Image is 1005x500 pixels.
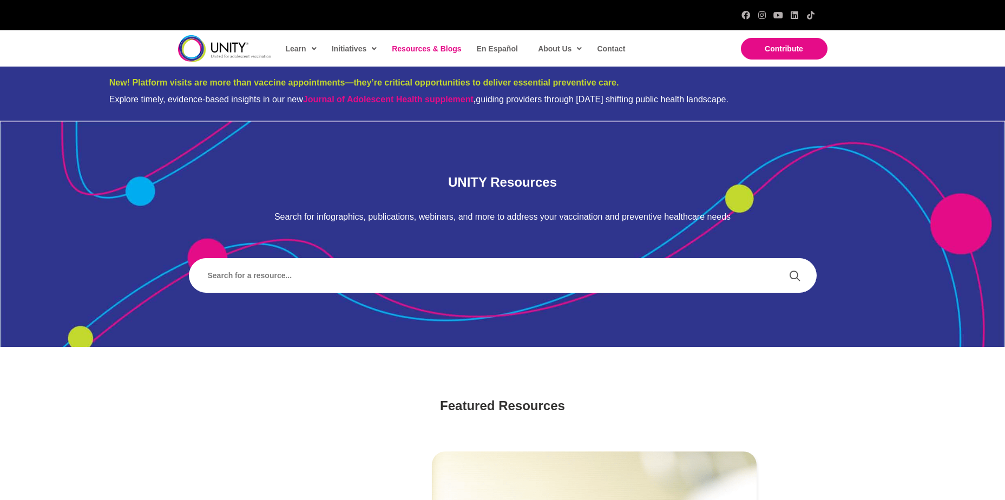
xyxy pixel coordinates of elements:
[765,44,803,53] span: Contribute
[471,36,522,61] a: En Español
[189,212,817,223] p: Search for infographics, publications, webinars, and more to address your vaccination and prevent...
[741,11,750,19] a: Facebook
[286,41,317,57] span: Learn
[477,44,518,53] span: En Español
[332,41,377,57] span: Initiatives
[178,35,271,62] img: unity-logo-dark
[440,398,565,413] span: Featured Resources
[303,95,476,104] strong: ,
[592,36,629,61] a: Contact
[533,36,586,61] a: About Us
[109,94,896,104] div: Explore timely, evidence-based insights in our new guiding providers through [DATE] shifting publ...
[386,36,465,61] a: Resources & Blogs
[741,38,827,60] a: Contribute
[597,44,625,53] span: Contact
[758,11,766,19] a: Instagram
[538,41,582,57] span: About Us
[774,11,783,19] a: YouTube
[109,78,619,87] span: New! Platform visits are more than vaccine appointments—they’re critical opportunities to deliver...
[790,11,799,19] a: LinkedIn
[448,175,557,189] span: UNITY Resources
[200,263,778,288] input: Search input
[392,44,461,53] span: Resources & Blogs
[806,11,815,19] a: TikTok
[303,95,474,104] a: Journal of Adolescent Health supplement
[200,263,784,288] form: Search form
